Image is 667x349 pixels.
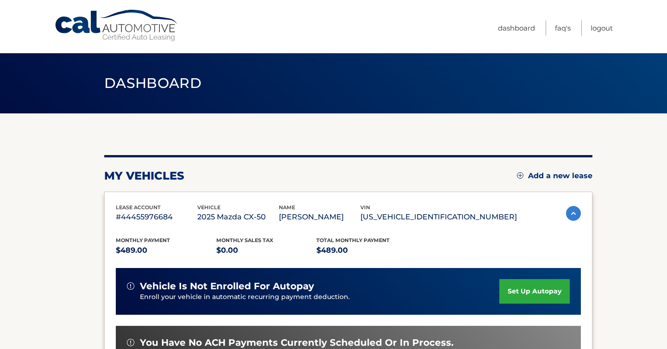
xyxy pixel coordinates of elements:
a: FAQ's [555,20,571,36]
a: Cal Automotive [54,9,179,42]
img: accordion-active.svg [566,206,581,221]
p: 2025 Mazda CX-50 [197,211,279,224]
span: Monthly sales Tax [216,237,273,243]
span: name [279,204,295,211]
img: add.svg [517,172,523,179]
a: Logout [591,20,613,36]
span: You have no ACH payments currently scheduled or in process. [140,337,453,349]
h2: my vehicles [104,169,184,183]
p: #44455976684 [116,211,197,224]
p: [PERSON_NAME] [279,211,360,224]
p: $489.00 [316,244,417,257]
p: $0.00 [216,244,317,257]
img: alert-white.svg [127,339,134,346]
p: $489.00 [116,244,216,257]
span: vehicle is not enrolled for autopay [140,280,314,292]
a: Add a new lease [517,171,592,181]
img: alert-white.svg [127,282,134,290]
span: vehicle [197,204,220,211]
span: Total Monthly Payment [316,237,390,243]
span: Dashboard [104,75,201,92]
span: lease account [116,204,161,211]
span: Monthly Payment [116,237,170,243]
a: Dashboard [498,20,535,36]
a: set up autopay [499,279,570,304]
p: Enroll your vehicle in automatic recurring payment deduction. [140,292,499,302]
span: vin [360,204,370,211]
p: [US_VEHICLE_IDENTIFICATION_NUMBER] [360,211,517,224]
